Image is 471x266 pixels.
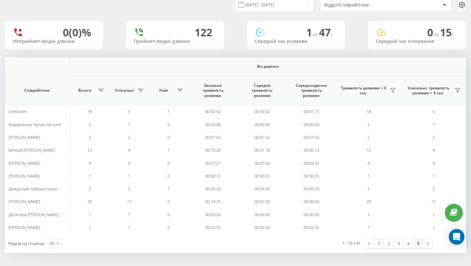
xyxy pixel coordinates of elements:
[167,134,170,140] span: 0
[367,134,370,140] span: 2
[128,108,130,114] span: 5
[89,224,91,230] span: 1
[9,108,27,114] span: Unknown
[243,83,282,98] span: Середня тривалість розмови
[89,122,91,127] span: 2
[432,173,435,179] span: 1
[440,25,454,39] span: 15
[452,31,454,38] span: c
[287,157,336,169] td: 00:03:41
[128,147,130,153] span: 4
[367,212,370,218] span: 1
[8,240,44,246] span: Рядків на сторінці
[306,25,319,39] span: 1
[331,31,333,38] span: c
[89,212,91,218] span: 1
[73,88,96,93] span: Всього
[237,182,287,195] td: 00:00:20
[287,118,336,131] td: 00:00:06
[167,224,170,230] span: 0
[366,108,371,114] span: 18
[393,239,403,248] a: 3
[237,221,287,234] td: 00:02:55
[9,134,40,140] span: [PERSON_NAME]
[167,147,170,153] span: 1
[367,122,370,127] span: 2
[128,212,130,218] span: 1
[89,134,91,140] span: 2
[9,173,40,179] span: [PERSON_NAME]
[188,144,237,157] td: 00:10:26
[9,147,55,153] span: Бятецб [PERSON_NAME]
[237,131,287,144] td: 00:01:55
[194,83,232,98] span: Загальна тривалість розмови
[89,186,91,192] span: 2
[63,26,91,39] div: 0 (0)%
[432,212,435,218] span: 1
[188,105,237,118] td: 00:02:42
[237,195,287,208] td: 00:01:05
[433,31,440,38] span: хв
[128,186,130,192] span: 2
[403,239,413,248] a: 4
[128,134,130,140] span: 2
[49,240,54,247] div: 10
[128,122,130,127] span: 1
[237,105,287,118] td: 00:00:32
[134,39,216,44] div: Прийняті вхідні дзвінки
[287,221,336,234] td: 00:02:55
[93,64,443,69] span: Всі дзвінки
[432,186,435,192] span: 2
[324,2,402,8] div: Відділ/Співробітник
[127,199,131,204] span: 11
[167,160,170,166] span: 0
[87,199,92,204] span: 29
[167,212,170,218] span: 0
[9,122,61,127] span: Азаренкова Чупак Наталія
[287,195,336,208] td: 00:09:43
[237,144,287,157] td: 00:01:18
[128,224,130,230] span: 1
[384,239,393,248] a: 2
[237,118,287,131] td: 00:00:06
[89,173,91,179] span: 1
[287,208,336,221] td: 00:00:00
[188,118,237,131] td: 00:00:06
[287,170,336,182] td: 00:00:31
[312,31,319,38] span: хв
[367,224,370,230] span: 1
[87,108,92,114] span: 18
[237,170,287,182] td: 00:00:31
[167,173,170,179] span: 0
[319,25,333,39] span: 47
[167,199,170,204] span: 0
[128,173,130,179] span: 1
[342,240,361,246] div: 1 - 10 з 41
[188,182,237,195] td: 00:00:20
[374,239,384,248] a: 1
[237,157,287,169] td: 00:01:50
[167,122,170,127] span: 0
[188,208,237,221] td: 00:00:00
[188,157,237,169] td: 00:07:21
[167,186,170,192] span: 1
[287,131,336,144] td: 00:01:55
[432,224,435,230] span: 1
[188,221,237,234] td: 00:02:55
[113,88,136,93] span: Унікальні
[237,208,287,221] td: 00:00:00
[11,88,63,93] span: Співробітник
[152,88,175,93] span: Нові
[9,212,59,218] span: Десятков [PERSON_NAME]
[367,186,370,192] span: 2
[9,224,40,230] span: [PERSON_NAME]
[128,160,130,166] span: 4
[13,39,95,44] div: Неприйняті вхідні дзвінки
[366,147,371,153] span: 12
[188,170,237,182] td: 00:00:31
[255,39,337,44] div: Середній час розмови
[188,195,237,208] td: 00:19:25
[367,173,370,179] span: 1
[432,160,435,166] span: 4
[431,199,436,204] span: 11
